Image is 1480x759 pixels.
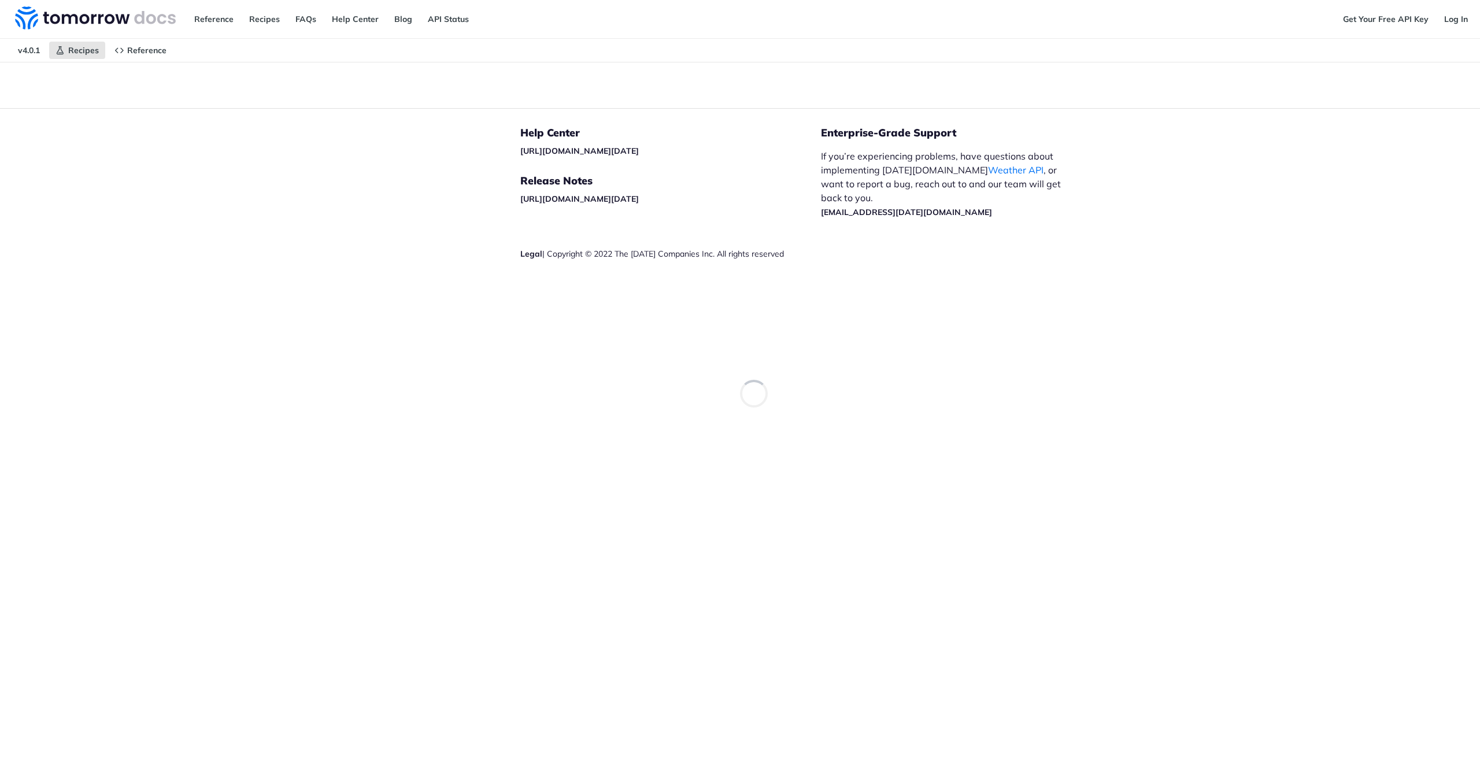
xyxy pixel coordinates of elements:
[520,249,542,259] a: Legal
[821,207,992,217] a: [EMAIL_ADDRESS][DATE][DOMAIN_NAME]
[520,174,821,188] h5: Release Notes
[1337,10,1435,28] a: Get Your Free API Key
[988,164,1044,176] a: Weather API
[520,194,639,204] a: [URL][DOMAIN_NAME][DATE]
[520,126,821,140] h5: Help Center
[68,45,99,55] span: Recipes
[1438,10,1474,28] a: Log In
[49,42,105,59] a: Recipes
[15,6,176,29] img: Tomorrow.io Weather API Docs
[821,126,1091,140] h5: Enterprise-Grade Support
[289,10,323,28] a: FAQs
[325,10,385,28] a: Help Center
[188,10,240,28] a: Reference
[520,248,821,260] div: | Copyright © 2022 The [DATE] Companies Inc. All rights reserved
[108,42,173,59] a: Reference
[12,42,46,59] span: v4.0.1
[127,45,166,55] span: Reference
[388,10,419,28] a: Blog
[821,149,1073,219] p: If you’re experiencing problems, have questions about implementing [DATE][DOMAIN_NAME] , or want ...
[421,10,475,28] a: API Status
[243,10,286,28] a: Recipes
[520,146,639,156] a: [URL][DOMAIN_NAME][DATE]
